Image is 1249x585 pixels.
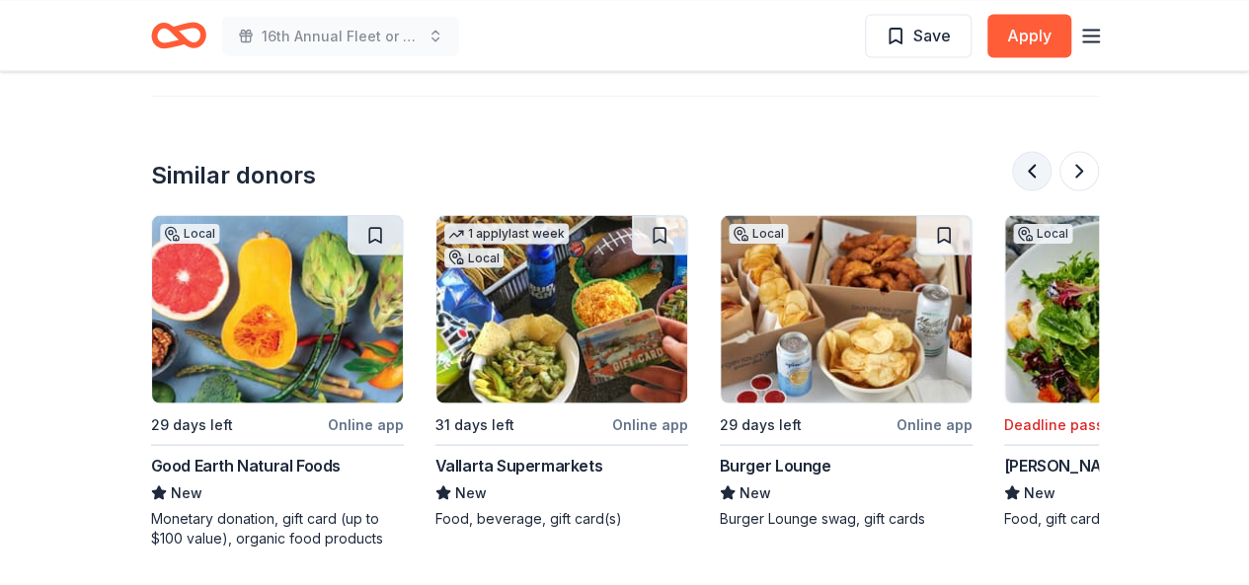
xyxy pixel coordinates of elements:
div: Similar donors [151,159,316,190]
div: Deadline passed [1004,412,1122,436]
a: Image for Burger LoungeLocal29 days leftOnline appBurger LoungeNewBurger Lounge swag, gift cards [720,214,973,528]
a: Home [151,12,206,58]
button: Apply [987,14,1071,57]
div: Local [444,248,504,267]
span: New [1024,480,1055,504]
a: Image for Vallarta Supermarkets1 applylast weekLocal31 days leftOnline appVallarta SupermarketsNe... [435,214,688,528]
div: 29 days left [151,412,233,436]
span: New [740,480,771,504]
div: 31 days left [435,412,514,436]
button: Save [865,14,972,57]
div: Online app [612,411,688,436]
div: Burger Lounge [720,453,831,476]
a: Image for Good Earth Natural FoodsLocal29 days leftOnline appGood Earth Natural FoodsNewMonetary ... [151,214,404,548]
div: Good Earth Natural Foods [151,453,341,476]
div: Local [729,223,788,243]
div: Local [160,223,219,243]
span: 16th Annual Fleet or Flight [262,24,420,47]
div: 1 apply last week [444,223,569,244]
div: Online app [897,411,973,436]
div: Vallarta Supermarkets [435,453,603,476]
div: Online app [328,411,404,436]
span: New [455,480,487,504]
div: Local [1013,223,1072,243]
img: Image for Burger Lounge [721,215,972,402]
span: New [171,480,202,504]
div: Burger Lounge swag, gift cards [720,508,973,528]
div: [PERSON_NAME]'s Restaurants [1004,453,1238,476]
div: Monetary donation, gift card (up to $100 value), organic food products [151,508,404,548]
span: Save [913,22,951,47]
img: Image for Vallarta Supermarkets [436,215,687,402]
div: 29 days left [720,412,802,436]
img: Image for Good Earth Natural Foods [152,215,403,402]
button: 16th Annual Fleet or Flight [222,16,459,55]
div: Food, beverage, gift card(s) [435,508,688,528]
